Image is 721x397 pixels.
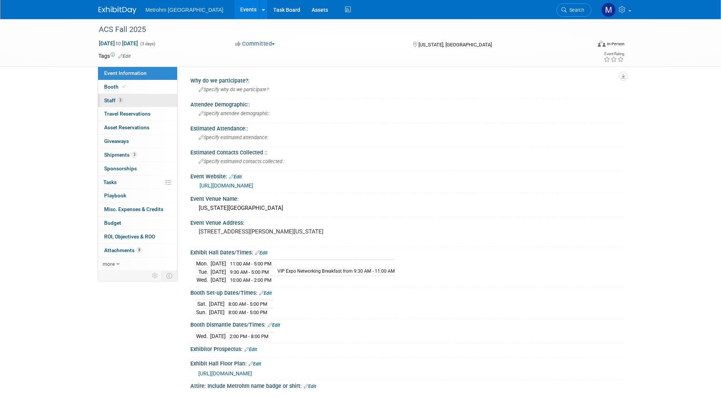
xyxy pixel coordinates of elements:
div: ACS Fall 2025 [96,23,580,37]
td: Wed. [196,332,210,340]
td: [DATE] [209,308,225,316]
div: Exhibit Hall Floor Plan: [190,358,623,368]
span: more [103,261,115,267]
a: Search [556,3,591,17]
a: Event Information [98,67,177,80]
a: Attachments8 [98,244,177,257]
div: Estimated Contacts Collected :: [190,147,623,156]
span: Tasks [103,179,117,185]
td: [DATE] [211,260,226,268]
a: Edit [259,291,272,296]
td: Personalize Event Tab Strip [149,271,162,281]
a: Edit [229,174,242,179]
td: Sun. [196,308,209,316]
div: Attendee Demographic:: [190,99,623,108]
a: Edit [249,361,261,367]
div: [US_STATE][GEOGRAPHIC_DATA] [196,202,617,214]
a: Staff3 [98,94,177,107]
td: Sat. [196,300,209,308]
span: (3 days) [139,41,155,46]
td: Wed. [196,276,211,284]
td: VIP Expo Networking Breakfast from 9:30 AM - 11:00 AM [273,268,395,276]
span: 3 [117,97,123,103]
span: Playbook [104,192,126,198]
a: [URL][DOMAIN_NAME] [198,370,252,376]
td: [DATE] [210,332,226,340]
a: Edit [118,54,131,59]
img: Michelle Simoes [601,3,616,17]
a: Playbook [98,189,177,202]
span: 11:00 AM - 5:00 PM [230,261,271,267]
a: Asset Reservations [98,121,177,134]
div: Booth Set-up Dates/Times: [190,287,623,297]
a: [URL][DOMAIN_NAME] [200,183,253,189]
div: Booth Dismantle Dates/Times: [190,319,623,329]
td: [DATE] [211,276,226,284]
span: Shipments [104,152,137,158]
span: Sponsorships [104,165,137,172]
div: Event Venue Name: [190,193,623,203]
a: Misc. Expenses & Credits [98,203,177,216]
span: 10:00 AM - 2:00 PM [230,277,271,283]
div: In-Person [607,41,624,47]
span: 8:00 AM - 5:00 PM [228,301,267,307]
span: 8 [136,247,142,253]
td: Toggle Event Tabs [162,271,177,281]
td: Tue. [196,268,211,276]
a: Giveaways [98,135,177,148]
div: Exhibitor Prospectus: [190,343,623,353]
span: Budget [104,220,121,226]
a: Booth [98,80,177,94]
div: Event Format [547,40,625,51]
div: Event Rating [604,52,624,56]
span: Booth [104,84,127,90]
span: Travel Reservations [104,111,151,117]
td: [DATE] [209,300,225,308]
span: 9:30 AM - 5:00 PM [230,269,269,275]
td: Tags [98,52,131,60]
a: Edit [268,322,280,328]
span: to [115,40,122,46]
span: Event Information [104,70,147,76]
a: Edit [255,250,268,256]
span: [DATE] [DATE] [98,40,138,47]
pre: [STREET_ADDRESS][PERSON_NAME][US_STATE] [199,228,362,235]
span: Attachments [104,247,142,253]
a: Travel Reservations [98,107,177,121]
img: ExhibitDay [98,6,136,14]
div: Estimated Attendance:: [190,123,623,132]
span: Metrohm [GEOGRAPHIC_DATA] [146,7,223,13]
span: Staff [104,97,123,103]
span: ROI, Objectives & ROO [104,233,155,240]
a: Edit [244,347,257,352]
td: Mon. [196,260,211,268]
div: Event Venue Address: [190,217,623,227]
div: Exhibit Hall Dates/Times: [190,247,623,257]
div: Why do we participate?: [190,75,623,84]
td: [DATE] [211,268,226,276]
span: Asset Reservations [104,124,149,130]
a: more [98,257,177,271]
a: Edit [304,384,316,389]
a: Sponsorships [98,162,177,175]
span: 3 [132,152,137,157]
span: Specify estimated contacts collected : [199,159,285,164]
span: [US_STATE], [GEOGRAPHIC_DATA] [418,42,492,48]
span: 8:00 AM - 5:00 PM [228,310,267,315]
a: ROI, Objectives & ROO [98,230,177,243]
span: 2:00 PM - 8:00 PM [230,333,268,339]
img: Format-Inperson.png [598,41,605,47]
a: Budget [98,216,177,230]
a: Shipments3 [98,148,177,162]
div: Event Website: [190,171,623,181]
i: Booth reservation complete [122,84,126,89]
div: Attire: Include Metrohm name badge or shirt: [190,380,623,390]
button: Committed [233,40,278,48]
span: Specify attendee demographic: [199,111,270,116]
span: Search [567,7,584,13]
span: Misc. Expenses & Credits [104,206,163,212]
span: Specify why do we participate? [199,87,269,92]
span: Giveaways [104,138,129,144]
a: Tasks [98,176,177,189]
